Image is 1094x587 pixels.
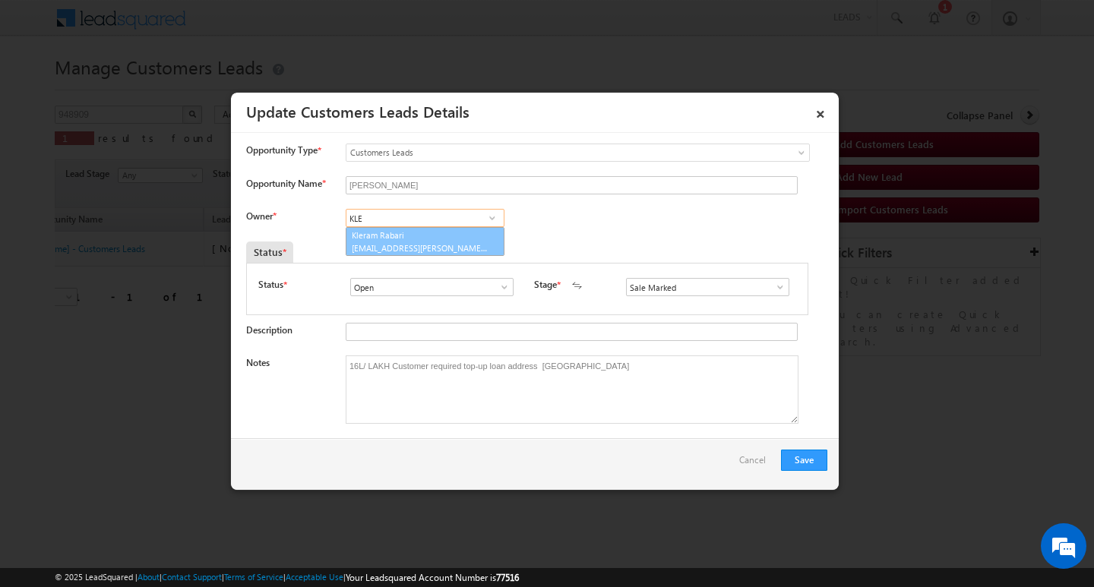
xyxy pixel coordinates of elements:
span: Customers Leads [346,146,748,159]
em: Start Chat [207,468,276,488]
a: Update Customers Leads Details [246,100,470,122]
label: Status [258,278,283,292]
a: Acceptable Use [286,572,343,582]
a: × [808,98,833,125]
a: Show All Items [767,279,786,295]
label: Notes [246,357,270,368]
a: Customers Leads [346,144,810,162]
span: [EMAIL_ADDRESS][PERSON_NAME][DOMAIN_NAME] [352,242,489,254]
a: Terms of Service [224,572,283,582]
label: Description [246,324,292,336]
a: Contact Support [162,572,222,582]
label: Opportunity Name [246,178,325,189]
div: Minimize live chat window [249,8,286,44]
a: Show All Items [482,210,501,226]
span: Your Leadsquared Account Number is [346,572,519,583]
span: 77516 [496,572,519,583]
span: © 2025 LeadSquared | | | | | [55,570,519,585]
a: Show All Items [491,279,510,295]
textarea: Type your message and hit 'Enter' [20,140,277,455]
img: d_60004797649_company_0_60004797649 [26,80,64,99]
button: Save [781,450,827,471]
label: Stage [534,278,557,292]
label: Owner [246,210,276,222]
a: About [138,572,160,582]
div: Chat with us now [79,80,255,99]
input: Type to Search [346,209,504,227]
a: Cancel [739,450,773,478]
div: Status [246,241,293,263]
input: Type to Search [350,278,514,296]
input: Type to Search [626,278,789,296]
a: Kleram Rabari [346,227,504,256]
span: Opportunity Type [246,144,318,157]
